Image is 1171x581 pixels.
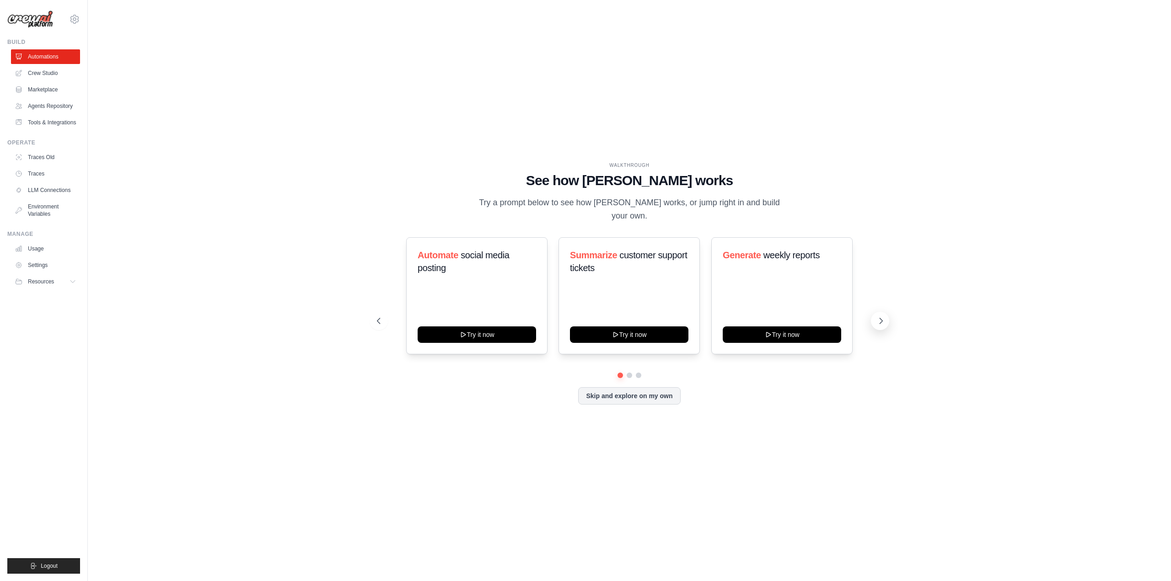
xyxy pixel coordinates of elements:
div: Operate [7,139,80,146]
a: Traces Old [11,150,80,165]
a: Crew Studio [11,66,80,80]
span: weekly reports [763,250,819,260]
iframe: Chat Widget [1125,537,1171,581]
p: Try a prompt below to see how [PERSON_NAME] works, or jump right in and build your own. [476,196,783,223]
span: Logout [41,562,58,570]
img: Logo [7,11,53,28]
span: Resources [28,278,54,285]
button: Try it now [570,326,688,343]
button: Resources [11,274,80,289]
div: Build [7,38,80,46]
span: Summarize [570,250,617,260]
button: Try it now [418,326,536,343]
a: Usage [11,241,80,256]
span: Automate [418,250,458,260]
a: Marketplace [11,82,80,97]
span: customer support tickets [570,250,687,273]
a: Agents Repository [11,99,80,113]
button: Logout [7,558,80,574]
a: Tools & Integrations [11,115,80,130]
a: LLM Connections [11,183,80,197]
span: Generate [723,250,761,260]
span: social media posting [418,250,510,273]
h1: See how [PERSON_NAME] works [377,172,882,189]
div: WALKTHROUGH [377,162,882,169]
a: Settings [11,258,80,272]
button: Skip and explore on my own [578,387,680,405]
button: Try it now [723,326,841,343]
a: Automations [11,49,80,64]
a: Traces [11,166,80,181]
a: Environment Variables [11,199,80,221]
div: Manage [7,230,80,238]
